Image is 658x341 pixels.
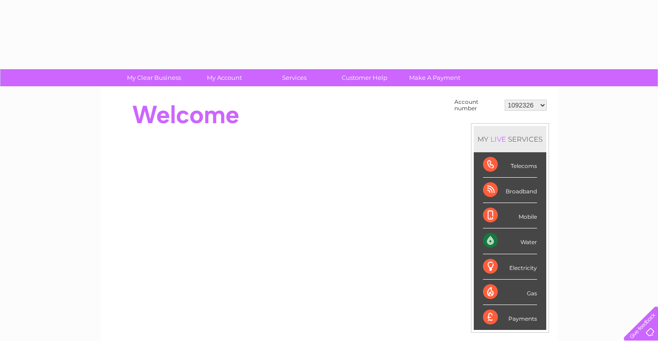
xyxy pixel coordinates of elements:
[326,69,403,86] a: Customer Help
[489,135,508,144] div: LIVE
[483,203,537,228] div: Mobile
[483,305,537,330] div: Payments
[116,69,192,86] a: My Clear Business
[256,69,332,86] a: Services
[483,254,537,280] div: Electricity
[483,280,537,305] div: Gas
[397,69,473,86] a: Make A Payment
[483,178,537,203] div: Broadband
[474,126,546,152] div: MY SERVICES
[452,96,502,114] td: Account number
[483,228,537,254] div: Water
[483,152,537,178] div: Telecoms
[186,69,262,86] a: My Account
